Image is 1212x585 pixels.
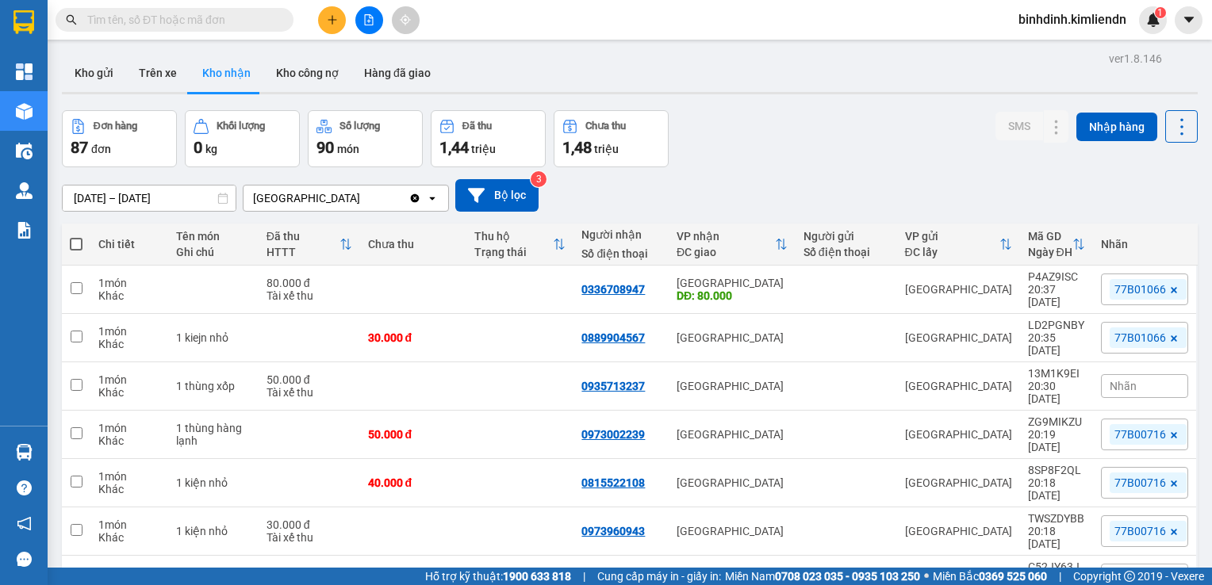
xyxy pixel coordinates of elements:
[905,380,1012,392] div: [GEOGRAPHIC_DATA]
[1028,415,1085,428] div: ZG9MIKZU
[176,380,251,392] div: 1 thùng xốp
[98,531,160,544] div: Khác
[16,182,33,199] img: warehouse-icon
[263,54,351,92] button: Kho công nợ
[905,428,1012,441] div: [GEOGRAPHIC_DATA]
[98,483,160,495] div: Khác
[677,525,788,537] div: [GEOGRAPHIC_DATA]
[176,422,251,447] div: 1 thùng hàng lạnh
[1076,113,1157,141] button: Nhập hàng
[1028,319,1085,331] div: LD2PGNBY
[804,246,889,258] div: Số điện thoại
[362,190,363,206] input: Selected Bình Định.
[17,552,32,567] span: message
[16,103,33,120] img: warehouse-icon
[190,54,263,92] button: Kho nhận
[1101,238,1188,250] div: Nhãn
[259,224,360,266] th: Toggle SortBy
[804,230,889,243] div: Người gửi
[1028,367,1085,380] div: 13M1K9EI
[474,246,553,258] div: Trạng thái
[1028,270,1085,283] div: P4AZ9ISC
[98,277,160,289] div: 1 món
[337,143,359,155] span: món
[71,138,88,157] span: 87
[194,138,202,157] span: 0
[126,54,190,92] button: Trên xe
[503,570,571,583] strong: 1900 633 818
[98,434,160,447] div: Khác
[1175,6,1202,34] button: caret-down
[392,6,420,34] button: aim
[897,224,1020,266] th: Toggle SortBy
[554,110,669,167] button: Chưa thu1,48 triệu
[98,567,160,579] div: 1 món
[62,54,126,92] button: Kho gửi
[677,289,788,302] div: DĐ: 80.000
[185,110,300,167] button: Khối lượng0kg
[267,277,352,289] div: 80.000 đ
[308,110,423,167] button: Số lượng90món
[267,230,339,243] div: Đã thu
[363,14,374,25] span: file-add
[176,246,251,258] div: Ghi chú
[1114,524,1166,538] span: 77B00716
[677,476,788,489] div: [GEOGRAPHIC_DATA]
[267,386,352,399] div: Tài xế thu
[267,518,352,531] div: 30.000 đ
[1028,476,1085,502] div: 20:18 [DATE]
[1028,283,1085,308] div: 20:37 [DATE]
[1114,282,1166,296] span: 77B01066
[1110,380,1137,392] span: Nhãn
[933,568,1047,585] span: Miền Bắc
[98,386,160,399] div: Khác
[176,230,251,243] div: Tên món
[677,428,788,441] div: [GEOGRAPHIC_DATA]
[400,14,411,25] span: aim
[426,192,439,205] svg: open
[1124,571,1135,582] span: copyright
[267,289,352,302] div: Tài xế thu
[562,138,592,157] span: 1,48
[439,138,469,157] span: 1,44
[267,246,339,258] div: HTTT
[677,380,788,392] div: [GEOGRAPHIC_DATA]
[17,480,32,495] span: question-circle
[267,531,352,544] div: Tài xế thu
[98,422,160,434] div: 1 món
[1114,331,1166,345] span: 77B01066
[98,470,160,483] div: 1 món
[581,247,661,260] div: Số điện thoại
[1028,380,1085,405] div: 20:30 [DATE]
[16,444,33,461] img: warehouse-icon
[905,230,999,243] div: VP gửi
[98,338,160,350] div: Khác
[16,222,33,239] img: solution-icon
[368,331,459,344] div: 30.000 đ
[905,246,999,258] div: ĐC lấy
[87,11,274,29] input: Tìm tên, số ĐT hoặc mã đơn
[725,568,920,585] span: Miền Nam
[462,120,492,132] div: Đã thu
[581,476,645,489] div: 0815522108
[581,331,645,344] div: 0889904567
[905,525,1012,537] div: [GEOGRAPHIC_DATA]
[408,192,421,205] svg: Clear value
[1157,7,1163,18] span: 1
[581,228,661,241] div: Người nhận
[1028,512,1085,525] div: TWSZDYBB
[581,380,645,392] div: 0935713237
[1028,246,1072,258] div: Ngày ĐH
[66,14,77,25] span: search
[98,373,160,386] div: 1 món
[905,283,1012,296] div: [GEOGRAPHIC_DATA]
[327,14,338,25] span: plus
[995,112,1043,140] button: SMS
[368,238,459,250] div: Chưa thu
[205,143,217,155] span: kg
[176,525,251,537] div: 1 kiện nhỏ
[17,516,32,531] span: notification
[775,570,920,583] strong: 0708 023 035 - 0935 103 250
[1114,427,1166,442] span: 77B00716
[1006,10,1139,29] span: binhdinh.kimliendn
